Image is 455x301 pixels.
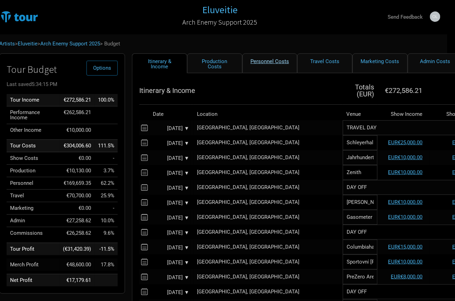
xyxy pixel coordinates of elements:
[59,227,94,240] td: €26,258.62
[151,215,189,221] div: [DATE] ▼
[151,186,189,191] div: [DATE] ▼
[59,94,94,106] td: €272,586.21
[343,135,378,150] input: Schleyerhalle
[388,214,423,220] a: EUR€10,000.00
[59,152,94,165] td: €0.00
[197,140,339,145] div: Stuttgart, Germany
[59,140,94,152] td: €304,006.60
[388,259,423,265] a: EUR€10,000.00
[388,154,423,161] a: EUR€10,000.00
[202,3,238,16] h1: Eluveitie
[59,190,94,202] td: €70,700.00
[297,53,353,73] a: Travel Costs
[388,169,423,175] a: EUR€10,000.00
[94,190,118,202] td: Travel as % of Tour Income
[343,80,378,101] th: Totals ( EUR )
[59,259,94,271] td: €48,600.00
[149,108,191,120] th: Date
[100,41,120,46] span: > Budget
[7,106,59,124] td: Performance Income
[59,177,94,190] td: €169,659.35
[7,177,59,190] td: Personnel
[353,53,408,73] a: Marketing Costs
[94,140,118,152] td: Tour Costs as % of Tour Income
[242,53,298,73] a: Personnel Costs
[187,53,242,73] a: Production Costs
[197,244,339,250] div: Berlin, Germany
[197,289,339,294] div: Nuremberg, Germany
[94,124,118,136] td: Other Income as % of Tour Income
[94,106,118,124] td: Performance Income as % of Tour Income
[59,215,94,227] td: €27,258.62
[7,202,59,215] td: Marketing
[94,274,118,287] td: Net Profit as % of Tour Income
[7,259,59,271] td: Merch Profit
[343,165,378,180] input: Zenith
[86,61,118,76] button: Options
[197,125,339,130] div: Zürich, Switzerland
[197,155,339,160] div: Frankfurt am Main, Germany
[151,290,189,295] div: [DATE] ▼
[59,165,94,177] td: €10,130.00
[94,177,118,190] td: Personnel as % of Tour Income
[94,152,118,165] td: Show Costs as % of Tour Income
[7,190,59,202] td: Travel
[151,260,189,265] div: [DATE] ▼
[343,240,378,255] input: Columbiahalle
[343,108,378,120] th: Venue
[151,141,189,146] div: [DATE] ▼
[7,140,59,152] td: Tour Costs
[378,108,430,120] th: Show Income
[94,227,118,240] td: Commissions as % of Tour Income
[93,65,111,71] span: Options
[343,255,378,269] input: Sportovní hala Fortuna
[7,64,118,75] h1: Tour Budget
[388,139,423,146] a: EUR€25,000.00
[7,243,59,255] td: Tour Profit
[391,274,423,280] a: EUR€8,000.00
[378,80,430,101] th: €272,586.21
[7,215,59,227] td: Admin
[132,53,187,73] a: Itinerary & Income
[94,202,118,215] td: Marketing as % of Tour Income
[7,227,59,240] td: Commissions
[197,230,339,235] div: Berlin, Germany
[59,243,94,255] td: (€31,420.39)
[182,18,257,26] h2: Arch Enemy Support 2025
[59,274,94,287] td: €17,179.61
[18,41,38,47] a: Eluveitie
[94,94,118,106] td: Tour Income as % of Tour Income
[15,41,38,46] span: >
[151,126,189,131] div: [DATE] ▼
[343,269,378,284] input: PreZero Arena Gliwice
[59,106,94,124] td: €262,586.21
[151,275,189,280] div: [DATE] ▼
[7,152,59,165] td: Show Costs
[139,80,343,101] th: Itinerary & Income
[197,274,339,279] div: Gliwice, Poland
[94,243,118,255] td: Tour Profit as % of Tour Income
[197,170,339,175] div: Munich, Germany
[430,11,440,22] img: Jan-Ole
[388,199,423,205] a: EUR€10,000.00
[388,244,423,250] a: EUR€15,000.00
[7,274,59,287] td: Net Profit
[388,14,423,20] strong: Send Feedback
[343,195,378,210] input: Barba Negra Music Club
[7,82,118,87] div: Last saved 5:34:15 PM
[151,245,189,250] div: [DATE] ▼
[182,15,257,29] a: Arch Enemy Support 2025
[40,41,100,47] a: Arch Enemy Support 2025
[151,200,189,206] div: [DATE] ▼
[7,165,59,177] td: Production
[343,210,378,225] input: Gasometer
[7,124,59,136] td: Other Income
[151,171,189,176] div: [DATE] ▼
[7,94,59,106] td: Tour Income
[197,259,339,265] div: Prague, Czechia
[94,259,118,271] td: Merch Profit as % of Tour Income
[193,108,343,120] th: Location
[151,156,189,161] div: [DATE] ▼
[197,185,339,190] div: Budapest, Hungary
[59,124,94,136] td: €10,000.00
